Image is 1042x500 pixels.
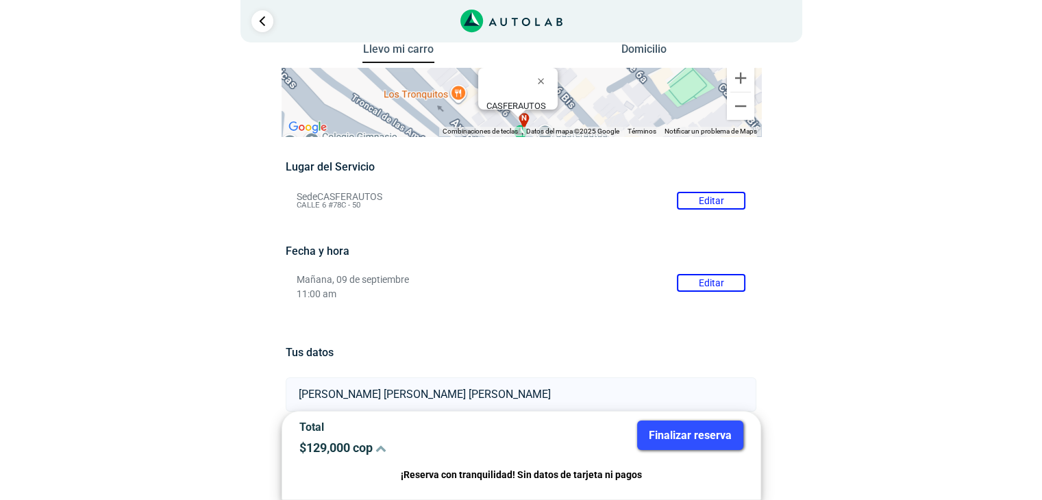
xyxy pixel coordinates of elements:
[727,92,754,120] button: Reducir
[628,127,656,135] a: Términos (se abre en una nueva pestaña)
[251,10,273,32] a: Ir al paso anterior
[297,288,745,300] p: 11:00 am
[297,274,745,286] p: Mañana, 09 de septiembre
[285,118,330,136] img: Google
[486,101,558,121] div: CALLE 6 #78C - 50
[637,421,743,450] button: Finalizar reserva
[286,346,756,359] h5: Tus datos
[285,118,330,136] a: Abre esta zona en Google Maps (se abre en una nueva ventana)
[460,14,562,27] a: Link al sitio de autolab
[299,467,743,483] p: ¡Reserva con tranquilidad! Sin datos de tarjeta ni pagos
[286,377,756,412] input: Nombre y apellido
[608,42,680,62] button: Domicilio
[521,113,527,125] span: n
[486,101,546,111] b: CASFERAUTOS
[443,127,518,136] button: Combinaciones de teclas
[528,64,560,97] button: Cerrar
[286,245,756,258] h5: Fecha y hora
[526,127,619,135] span: Datos del mapa ©2025 Google
[727,64,754,92] button: Ampliar
[299,421,511,434] p: Total
[665,127,757,135] a: Notificar un problema de Maps
[286,160,756,173] h5: Lugar del Servicio
[299,440,511,455] p: $ 129,000 cop
[677,274,745,292] button: Editar
[362,42,434,64] button: Llevo mi carro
